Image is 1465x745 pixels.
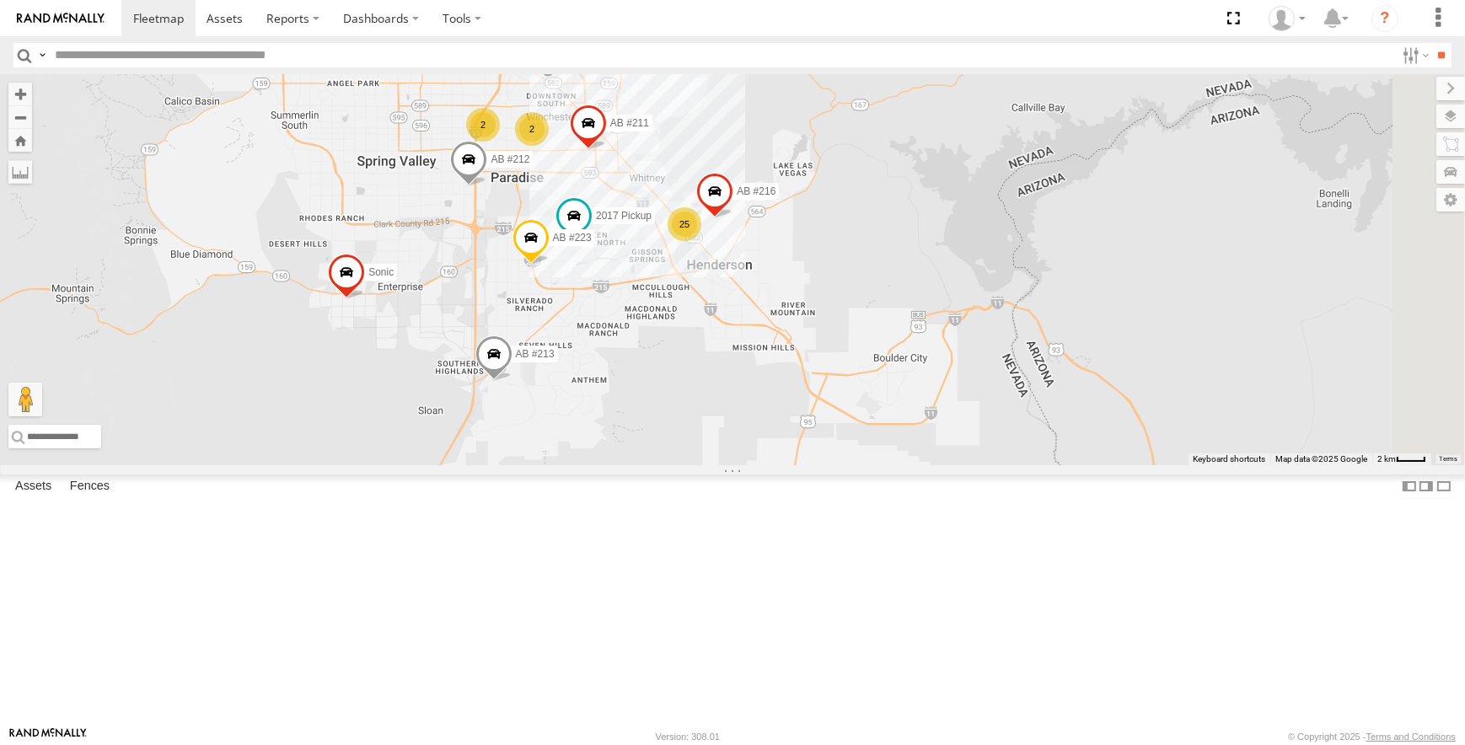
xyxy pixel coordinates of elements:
label: Assets [7,474,60,498]
label: Search Filter Options [1396,43,1432,67]
label: Map Settings [1436,188,1465,212]
button: Zoom Home [8,129,32,152]
div: Dakota Roehl [1263,6,1312,31]
i: ? [1371,5,1398,32]
button: Drag Pegman onto the map to open Street View [8,383,42,416]
div: 2 [466,108,500,142]
span: Map data ©2025 Google [1275,454,1367,464]
span: 2 km [1377,454,1396,464]
label: Measure [8,160,32,184]
label: Dock Summary Table to the Right [1418,474,1435,499]
span: AB #216 [737,185,775,197]
button: Keyboard shortcuts [1193,453,1265,465]
img: rand-logo.svg [17,13,105,24]
span: AB #213 [516,349,555,361]
a: Terms and Conditions [1366,732,1456,742]
span: 2017 Pickup [596,211,652,222]
span: AB #223 [553,233,592,244]
button: Zoom in [8,83,32,105]
div: Version: 308.01 [656,732,720,742]
span: AB #212 [491,153,529,165]
span: AB #211 [610,117,649,129]
div: 25 [668,207,701,241]
button: Map Scale: 2 km per 32 pixels [1372,453,1431,465]
label: Dock Summary Table to the Left [1401,474,1418,499]
label: Search Query [35,43,49,67]
span: Sonic [368,267,394,279]
button: Zoom out [8,105,32,129]
div: © Copyright 2025 - [1288,732,1456,742]
label: Hide Summary Table [1435,474,1452,499]
a: Terms (opens in new tab) [1440,456,1457,463]
label: Fences [62,474,118,498]
div: 2 [515,112,549,146]
a: Visit our Website [9,728,87,745]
